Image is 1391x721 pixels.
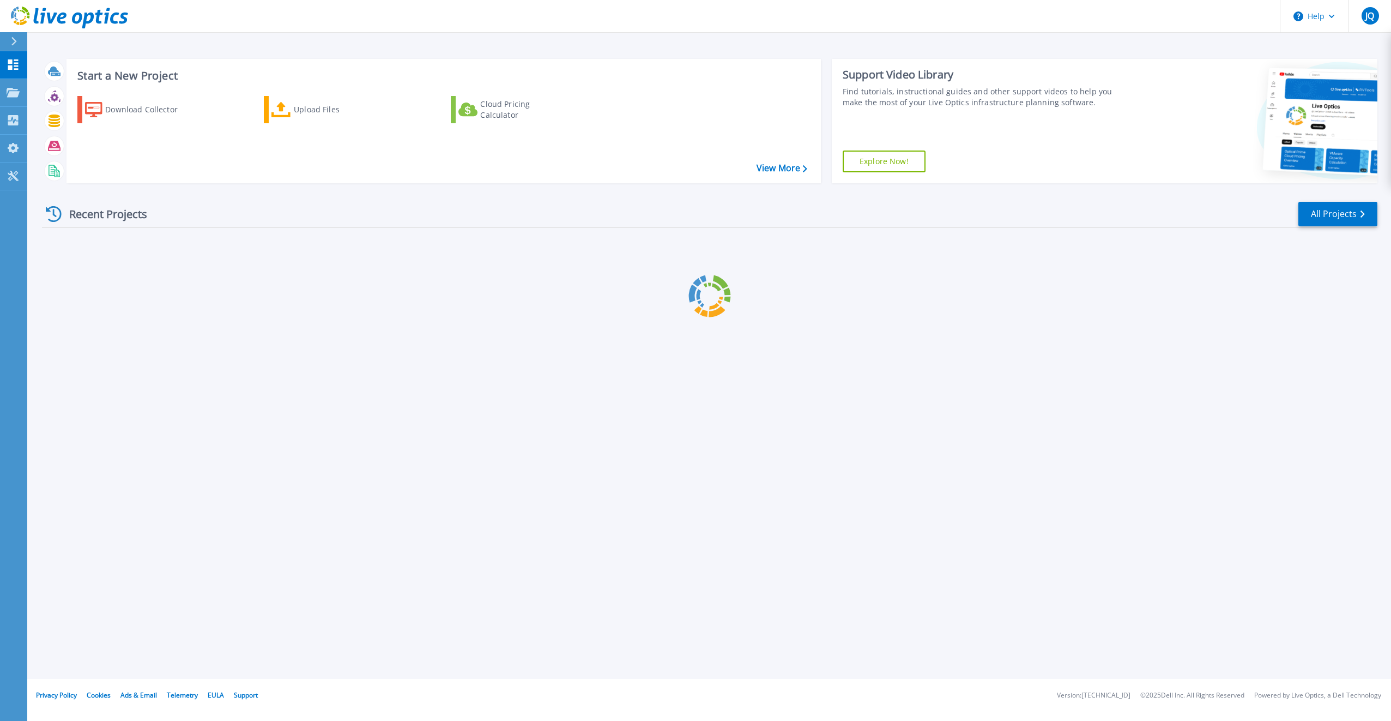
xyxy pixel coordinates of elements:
div: Upload Files [294,99,381,121]
a: EULA [208,690,224,700]
div: Download Collector [105,99,192,121]
li: Version: [TECHNICAL_ID] [1057,692,1130,699]
a: All Projects [1298,202,1377,226]
div: Cloud Pricing Calculator [480,99,567,121]
li: © 2025 Dell Inc. All Rights Reserved [1140,692,1244,699]
h3: Start a New Project [77,70,807,82]
a: Support [234,690,258,700]
a: Download Collector [77,96,199,123]
div: Find tutorials, instructional guides and other support videos to help you make the most of your L... [843,86,1124,108]
a: Ads & Email [120,690,157,700]
a: Cookies [87,690,111,700]
a: Telemetry [167,690,198,700]
a: Cloud Pricing Calculator [451,96,572,123]
a: Explore Now! [843,151,926,172]
a: Upload Files [264,96,385,123]
div: Support Video Library [843,68,1124,82]
a: Privacy Policy [36,690,77,700]
span: JQ [1365,11,1374,20]
div: Recent Projects [42,201,162,227]
a: View More [757,163,807,173]
li: Powered by Live Optics, a Dell Technology [1254,692,1381,699]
